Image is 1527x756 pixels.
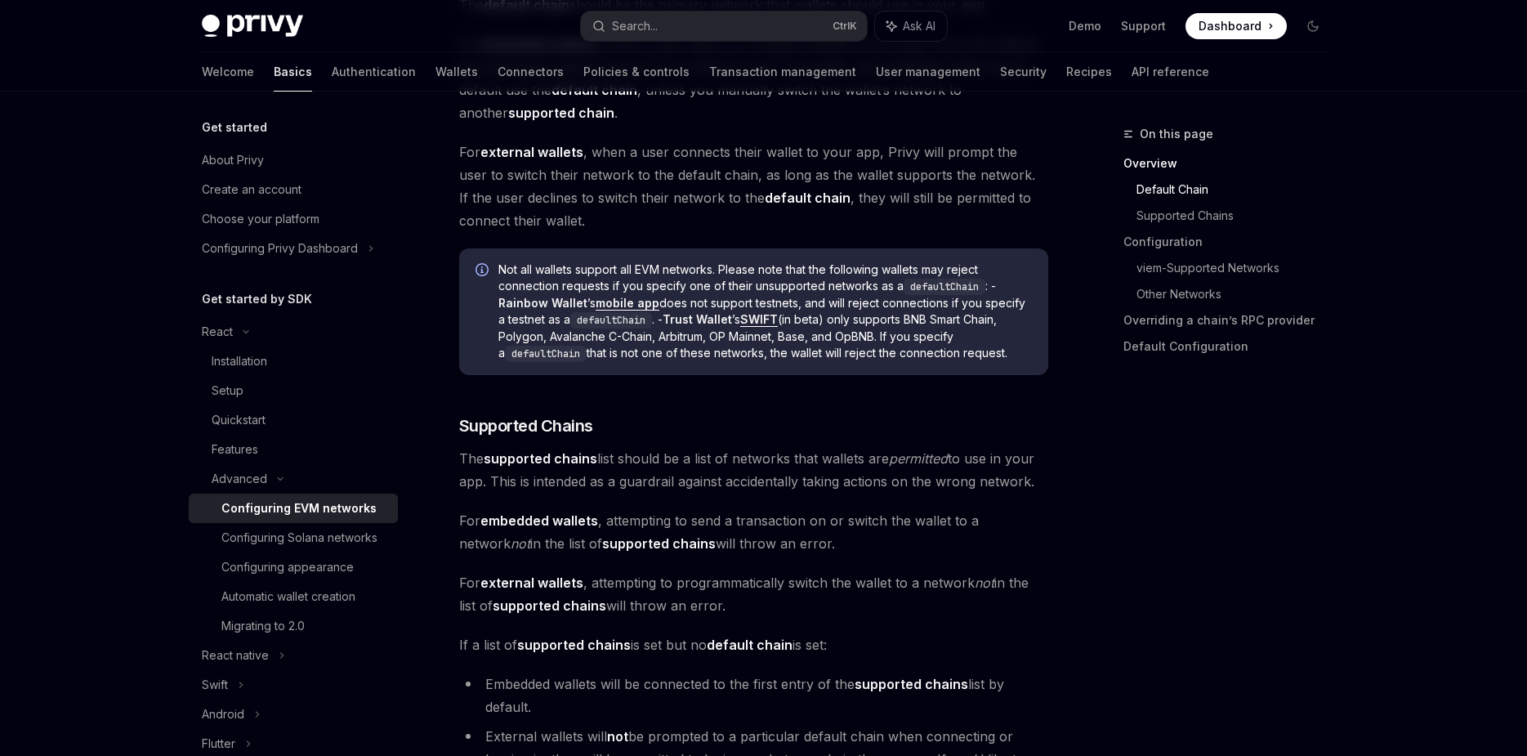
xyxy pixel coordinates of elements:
strong: not [607,728,628,745]
code: defaultChain [505,346,587,362]
a: Support [1121,18,1166,34]
a: Overriding a chain’s RPC provider [1123,307,1339,333]
a: Default Chain [1136,177,1339,203]
button: Toggle dark mode [1300,13,1326,39]
button: Search...CtrlK [581,11,867,41]
div: Automatic wallet creation [221,587,355,606]
a: supported chain [508,105,614,122]
div: Configuring Privy Dashboard [202,239,358,258]
div: Android [202,705,244,724]
strong: supported chains [602,535,716,552]
a: Configuring EVM networks [189,494,398,523]
span: If a list of is set but no is set: [459,633,1048,656]
span: For , attempting to send a transaction on or switch the wallet to a network in the list of will t... [459,509,1048,555]
div: React [202,322,233,342]
a: Demo [1069,18,1101,34]
strong: supported chains [484,450,597,467]
span: Ctrl K [833,20,857,33]
span: The list should be a list of networks that wallets are to use in your app. This is intended as a ... [459,447,1048,493]
svg: Info [476,263,492,280]
em: permitted [889,450,948,467]
a: Transaction management [709,52,856,92]
img: dark logo [202,15,303,38]
a: Installation [189,347,398,376]
a: Automatic wallet creation [189,582,398,611]
div: Create an account [202,180,301,199]
code: defaultChain [904,279,985,295]
a: SWIFT [740,312,778,327]
em: not [511,535,530,552]
div: Flutter [202,734,235,754]
strong: external wallets [480,144,583,160]
span: Supported Chains [459,414,593,437]
div: Setup [212,381,243,400]
a: Authentication [332,52,416,92]
a: Configuring Solana networks [189,523,398,552]
span: For , attempting to programmatically switch the wallet to a network in the list of will throw an ... [459,571,1048,617]
em: not [975,575,994,591]
strong: external wallets [480,575,583,591]
strong: Trust Wallet [663,312,732,326]
h5: Get started [202,118,267,137]
a: Default Configuration [1123,333,1339,360]
div: Migrating to 2.0 [221,616,305,636]
a: Configuring appearance [189,552,398,582]
div: Choose your platform [202,209,319,229]
a: User management [876,52,980,92]
code: defaultChain [570,312,652,329]
div: Configuring appearance [221,557,354,577]
a: Other Networks [1136,281,1339,307]
a: Setup [189,376,398,405]
a: Recipes [1066,52,1112,92]
a: Create an account [189,175,398,204]
a: default chain [707,637,793,654]
a: Dashboard [1185,13,1287,39]
span: For , when a user connects their wallet to your app, Privy will prompt the user to switch their n... [459,141,1048,232]
strong: default chain [707,637,793,653]
a: Welcome [202,52,254,92]
div: Installation [212,351,267,371]
a: Features [189,435,398,464]
a: Security [1000,52,1047,92]
a: Supported Chains [1136,203,1339,229]
button: Ask AI [875,11,947,41]
div: Advanced [212,469,267,489]
div: React native [202,646,269,665]
div: About Privy [202,150,264,170]
span: Ask AI [903,18,935,34]
div: Search... [612,16,658,36]
a: viem-Supported Networks [1136,255,1339,281]
div: Quickstart [212,410,266,430]
strong: supported chains [855,676,968,692]
a: Overview [1123,150,1339,177]
a: About Privy [189,145,398,175]
strong: supported chain [508,105,614,121]
a: Configuration [1123,229,1339,255]
strong: Rainbow Wallet [498,296,587,310]
a: Basics [274,52,312,92]
strong: default chain [765,190,851,206]
div: Swift [202,675,228,695]
h5: Get started by SDK [202,289,312,309]
div: Features [212,440,258,459]
a: API reference [1132,52,1209,92]
a: mobile app [596,296,659,311]
strong: supported chains [493,597,606,614]
a: Wallets [435,52,478,92]
span: Not all wallets support all EVM networks. Please note that the following wallets may reject conne... [498,262,1032,362]
strong: embedded wallets [480,512,598,529]
span: On this page [1140,124,1213,144]
a: Choose your platform [189,204,398,234]
a: Policies & controls [583,52,690,92]
strong: supported chains [517,637,631,653]
li: Embedded wallets will be connected to the first entry of the list by default. [459,673,1048,718]
div: Configuring EVM networks [221,499,377,518]
a: Quickstart [189,405,398,435]
div: Configuring Solana networks [221,528,377,548]
a: Connectors [498,52,564,92]
span: Dashboard [1199,18,1261,34]
a: Migrating to 2.0 [189,611,398,641]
